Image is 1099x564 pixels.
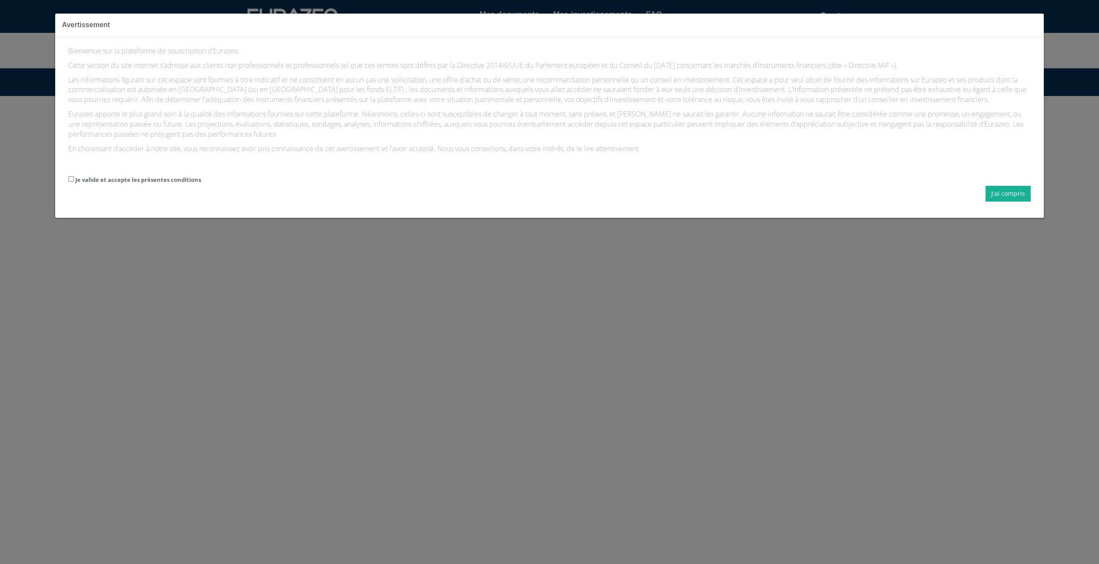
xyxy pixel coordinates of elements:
[68,144,1030,154] p: En choisissant d’accéder à notre site, vous reconnaissez avoir pris connaissance de cet avertisse...
[75,176,201,184] label: Je valide et accepte les présentes conditions
[68,60,1030,71] p: Cette section du site internet s’adresse aux clients non professionnels et professionnels tel que...
[68,46,1030,56] p: Bienvenue sur la plateforme de souscription d’Eurazeo.
[986,186,1031,202] button: J'ai compris
[68,109,1030,139] p: Eurazeo apporte le plus grand soin à la qualité des informations fournies sur cette plateforme. N...
[62,20,1037,30] h3: Avertissement
[68,75,1030,105] p: Les informations figurant sur cet espace sont fournies à titre indicatif et ne constituent en auc...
